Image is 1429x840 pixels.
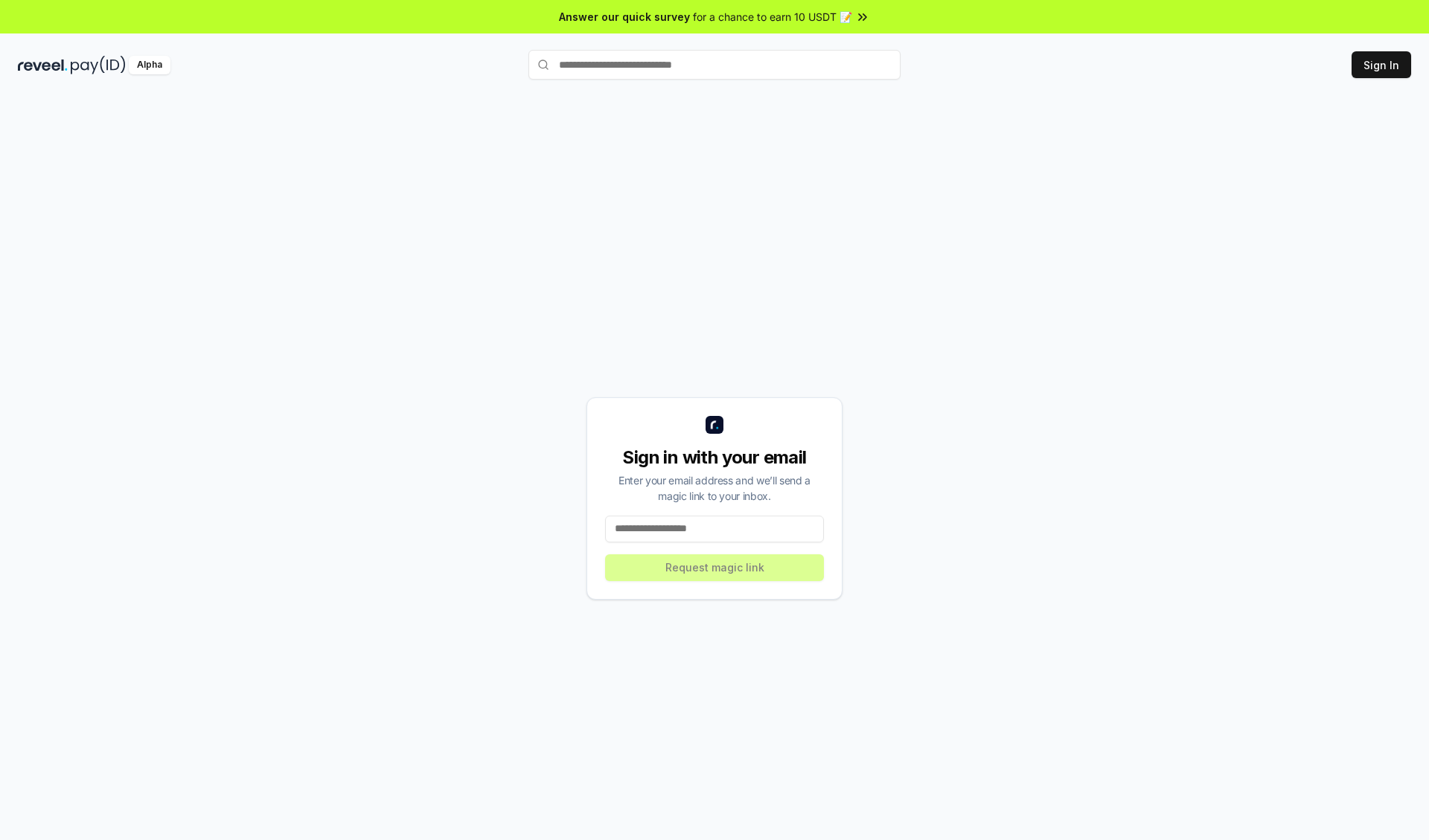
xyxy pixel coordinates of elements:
div: Sign in with your email [605,446,824,469]
img: logo_small [706,416,723,434]
button: Sign In [1352,51,1411,78]
div: Enter your email address and we’ll send a magic link to your inbox. [605,472,824,504]
div: Alpha [129,56,170,74]
span: for a chance to earn 10 USDT 📝 [693,9,852,25]
img: reveel_dark [18,56,68,74]
img: pay_id [71,56,126,74]
span: Answer our quick survey [559,9,690,25]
